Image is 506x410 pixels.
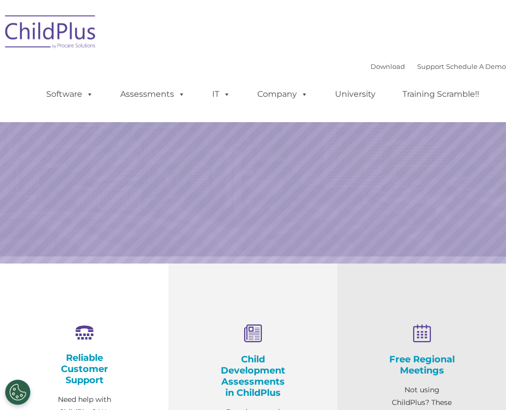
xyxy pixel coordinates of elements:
a: IT [202,84,241,104]
a: Support [417,62,444,70]
h4: Reliable Customer Support [51,352,118,386]
a: Schedule A Demo [446,62,506,70]
font: | [370,62,506,70]
a: Download [370,62,405,70]
a: Training Scramble!! [392,84,489,104]
a: Company [247,84,318,104]
a: Software [36,84,104,104]
button: Cookies Settings [5,380,30,405]
a: Assessments [110,84,195,104]
h4: Free Regional Meetings [388,354,455,376]
a: University [325,84,386,104]
a: Learn More [344,150,426,172]
h4: Child Development Assessments in ChildPlus [219,354,286,398]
